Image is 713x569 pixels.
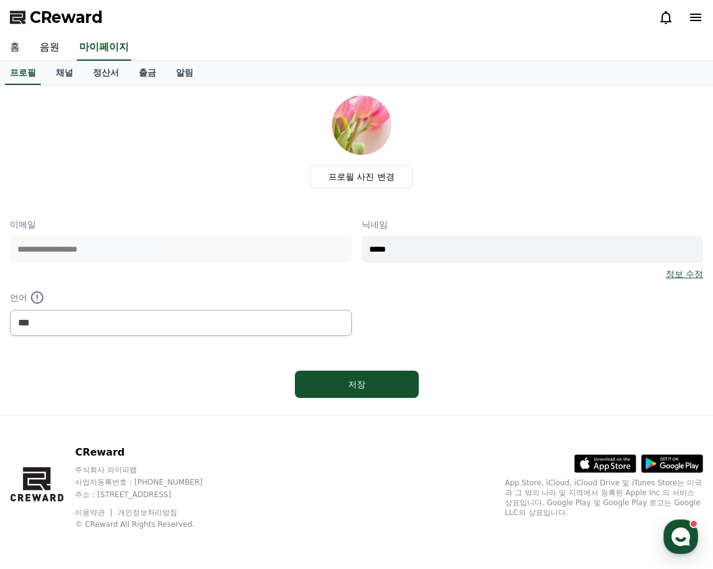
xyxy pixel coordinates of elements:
span: CReward [30,7,103,27]
a: 채널 [46,61,83,85]
a: 이용약관 [75,508,114,517]
label: 프로필 사진 변경 [310,165,413,188]
a: 홈 [4,393,82,424]
a: 알림 [166,61,203,85]
p: © CReward All Rights Reserved. [75,519,226,529]
p: 사업자등록번호 : [PHONE_NUMBER] [75,477,226,487]
a: 개인정보처리방침 [118,508,177,517]
p: 이메일 [10,218,352,231]
p: 주식회사 와이피랩 [75,465,226,475]
span: 대화 [113,412,128,422]
a: 출금 [129,61,166,85]
a: 설정 [160,393,238,424]
a: 정보 수정 [666,268,703,280]
a: 정산서 [83,61,129,85]
img: profile_image [332,95,391,155]
div: 저장 [320,378,394,390]
a: 음원 [30,35,69,61]
button: 저장 [295,371,419,398]
span: 설정 [191,412,206,421]
p: 주소 : [STREET_ADDRESS] [75,490,226,500]
a: CReward [10,7,103,27]
p: App Store, iCloud, iCloud Drive 및 iTunes Store는 미국과 그 밖의 나라 및 지역에서 등록된 Apple Inc.의 서비스 상표입니다. Goo... [505,478,703,518]
p: 닉네임 [362,218,704,231]
p: CReward [75,445,226,460]
a: 대화 [82,393,160,424]
a: 마이페이지 [77,35,131,61]
p: 언어 [10,290,352,305]
span: 홈 [39,412,46,421]
a: 프로필 [5,61,41,85]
